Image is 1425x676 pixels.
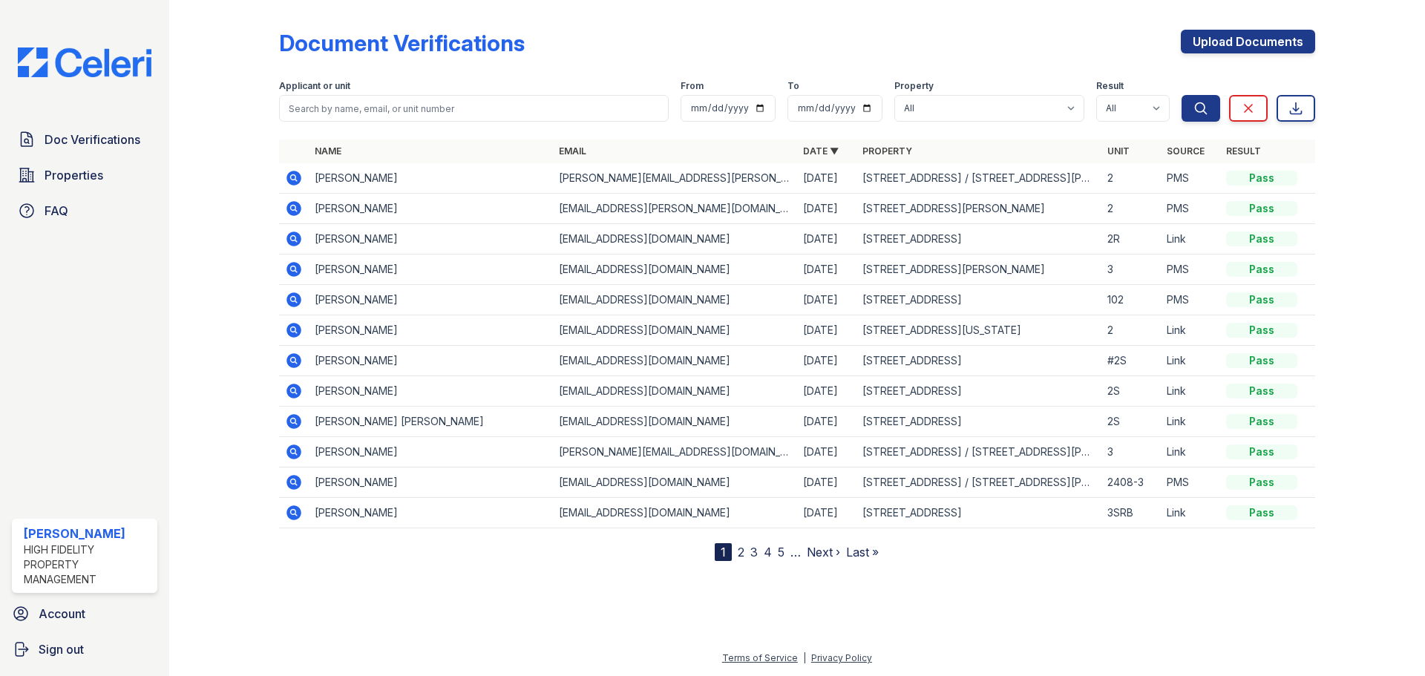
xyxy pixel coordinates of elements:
td: [DATE] [797,407,856,437]
span: Doc Verifications [45,131,140,148]
td: [PERSON_NAME] [309,224,553,255]
td: [PERSON_NAME] [309,194,553,224]
a: Unit [1107,145,1130,157]
div: [PERSON_NAME] [24,525,151,542]
a: 5 [778,545,784,559]
div: Pass [1226,201,1297,216]
td: [PERSON_NAME] [309,315,553,346]
span: … [790,543,801,561]
td: [DATE] [797,255,856,285]
input: Search by name, email, or unit number [279,95,669,122]
div: Pass [1226,475,1297,490]
td: [EMAIL_ADDRESS][DOMAIN_NAME] [553,255,797,285]
a: Terms of Service [722,652,798,663]
a: Next › [807,545,840,559]
td: PMS [1161,194,1220,224]
a: 2 [738,545,744,559]
td: 2S [1101,376,1161,407]
div: Pass [1226,262,1297,277]
a: Upload Documents [1181,30,1315,53]
td: PMS [1161,285,1220,315]
td: [DATE] [797,346,856,376]
td: [PERSON_NAME][EMAIL_ADDRESS][DOMAIN_NAME] [553,437,797,467]
td: #2S [1101,346,1161,376]
span: Properties [45,166,103,184]
td: 2S [1101,407,1161,437]
label: Applicant or unit [279,80,350,92]
td: [EMAIL_ADDRESS][DOMAIN_NAME] [553,285,797,315]
a: Doc Verifications [12,125,157,154]
td: [PERSON_NAME] [309,255,553,285]
td: [EMAIL_ADDRESS][PERSON_NAME][DOMAIN_NAME] [553,194,797,224]
td: 3 [1101,437,1161,467]
td: [PERSON_NAME] [309,376,553,407]
a: FAQ [12,196,157,226]
a: Name [315,145,341,157]
a: Email [559,145,586,157]
span: Sign out [39,640,84,658]
td: [PERSON_NAME] [PERSON_NAME] [309,407,553,437]
td: 2408-3 [1101,467,1161,498]
td: 2 [1101,194,1161,224]
td: Link [1161,346,1220,376]
td: [STREET_ADDRESS] [856,498,1101,528]
div: Document Verifications [279,30,525,56]
td: [PERSON_NAME] [309,163,553,194]
td: [PERSON_NAME] [309,437,553,467]
a: Sign out [6,634,163,664]
td: [STREET_ADDRESS] / [STREET_ADDRESS][PERSON_NAME] [856,437,1101,467]
td: PMS [1161,467,1220,498]
div: Pass [1226,323,1297,338]
a: 3 [750,545,758,559]
span: FAQ [45,202,68,220]
label: To [787,80,799,92]
div: Pass [1226,384,1297,398]
td: Link [1161,376,1220,407]
td: [EMAIL_ADDRESS][DOMAIN_NAME] [553,498,797,528]
label: Result [1096,80,1124,92]
td: Link [1161,315,1220,346]
td: [EMAIL_ADDRESS][DOMAIN_NAME] [553,407,797,437]
td: [STREET_ADDRESS][PERSON_NAME] [856,255,1101,285]
td: [STREET_ADDRESS] [856,376,1101,407]
a: Properties [12,160,157,190]
a: Account [6,599,163,629]
td: [PERSON_NAME][EMAIL_ADDRESS][PERSON_NAME][DOMAIN_NAME] [553,163,797,194]
div: Pass [1226,505,1297,520]
td: 2 [1101,163,1161,194]
td: 102 [1101,285,1161,315]
label: From [681,80,704,92]
td: [DATE] [797,437,856,467]
div: Pass [1226,171,1297,186]
td: [DATE] [797,498,856,528]
td: [STREET_ADDRESS] [856,407,1101,437]
td: [DATE] [797,467,856,498]
td: [STREET_ADDRESS] / [STREET_ADDRESS][PERSON_NAME] [856,467,1101,498]
td: 2R [1101,224,1161,255]
td: [DATE] [797,315,856,346]
td: [STREET_ADDRESS] / [STREET_ADDRESS][PERSON_NAME] [856,163,1101,194]
div: High Fidelity Property Management [24,542,151,587]
a: Property [862,145,912,157]
td: [EMAIL_ADDRESS][DOMAIN_NAME] [553,346,797,376]
div: Pass [1226,353,1297,368]
td: [PERSON_NAME] [309,346,553,376]
td: [DATE] [797,163,856,194]
td: [STREET_ADDRESS] [856,346,1101,376]
td: [PERSON_NAME] [309,285,553,315]
a: 4 [764,545,772,559]
td: 2 [1101,315,1161,346]
td: PMS [1161,163,1220,194]
div: Pass [1226,444,1297,459]
td: [STREET_ADDRESS] [856,285,1101,315]
div: | [803,652,806,663]
td: 3SRB [1101,498,1161,528]
td: Link [1161,498,1220,528]
td: [STREET_ADDRESS] [856,224,1101,255]
td: Link [1161,407,1220,437]
td: [PERSON_NAME] [309,467,553,498]
td: [STREET_ADDRESS][PERSON_NAME] [856,194,1101,224]
td: [EMAIL_ADDRESS][DOMAIN_NAME] [553,376,797,407]
td: [STREET_ADDRESS][US_STATE] [856,315,1101,346]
